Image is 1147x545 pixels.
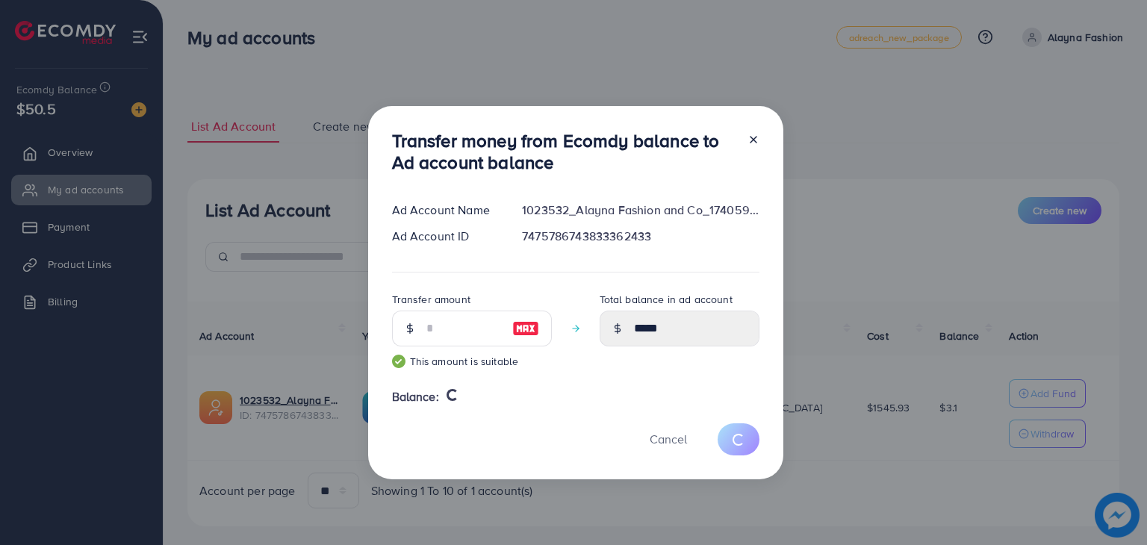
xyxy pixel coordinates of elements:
[392,388,439,405] span: Balance:
[510,202,771,219] div: 1023532_Alayna Fashion and Co_1740592250339
[512,320,539,337] img: image
[510,228,771,245] div: 7475786743833362433
[392,354,552,369] small: This amount is suitable
[600,292,733,307] label: Total balance in ad account
[631,423,706,455] button: Cancel
[392,292,470,307] label: Transfer amount
[392,130,736,173] h3: Transfer money from Ecomdy balance to Ad account balance
[380,228,511,245] div: Ad Account ID
[650,431,687,447] span: Cancel
[380,202,511,219] div: Ad Account Name
[392,355,405,368] img: guide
